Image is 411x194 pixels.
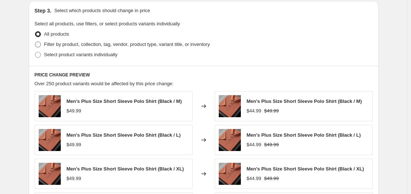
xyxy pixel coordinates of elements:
[247,107,261,115] div: $44.99
[247,98,362,104] span: Men's Plus Size Short Sleeve Polo Shirt (Black / M)
[219,129,241,151] img: 3bfae30181864549a876357c6363b5ee-Max-Origin_80x.webp
[67,175,81,182] div: $49.99
[44,52,117,57] span: Select product variants individually
[219,95,241,117] img: 3bfae30181864549a876357c6363b5ee-Max-Origin_80x.webp
[39,95,61,117] img: 3bfae30181864549a876357c6363b5ee-Max-Origin_80x.webp
[264,107,279,115] strike: $49.99
[35,72,373,78] h6: PRICE CHANGE PREVIEW
[35,7,52,14] h2: Step 3.
[44,31,69,37] span: All products
[35,21,180,26] span: Select all products, use filters, or select products variants individually
[67,141,81,148] div: $49.99
[39,129,61,151] img: 3bfae30181864549a876357c6363b5ee-Max-Origin_80x.webp
[264,175,279,182] strike: $49.99
[67,107,81,115] div: $49.99
[39,163,61,185] img: 3bfae30181864549a876357c6363b5ee-Max-Origin_80x.webp
[67,132,181,138] span: Men's Plus Size Short Sleeve Polo Shirt (Black / L)
[44,42,210,47] span: Filter by product, collection, tag, vendor, product type, variant title, or inventory
[35,81,174,86] span: Over 250 product variants would be affected by this price change:
[247,132,361,138] span: Men's Plus Size Short Sleeve Polo Shirt (Black / L)
[219,163,241,185] img: 3bfae30181864549a876357c6363b5ee-Max-Origin_80x.webp
[247,166,364,172] span: Men's Plus Size Short Sleeve Polo Shirt (Black / XL)
[264,141,279,148] strike: $49.99
[247,175,261,182] div: $44.99
[247,141,261,148] div: $44.99
[54,7,150,14] p: Select which products should change in price
[67,166,184,172] span: Men's Plus Size Short Sleeve Polo Shirt (Black / XL)
[67,98,182,104] span: Men's Plus Size Short Sleeve Polo Shirt (Black / M)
